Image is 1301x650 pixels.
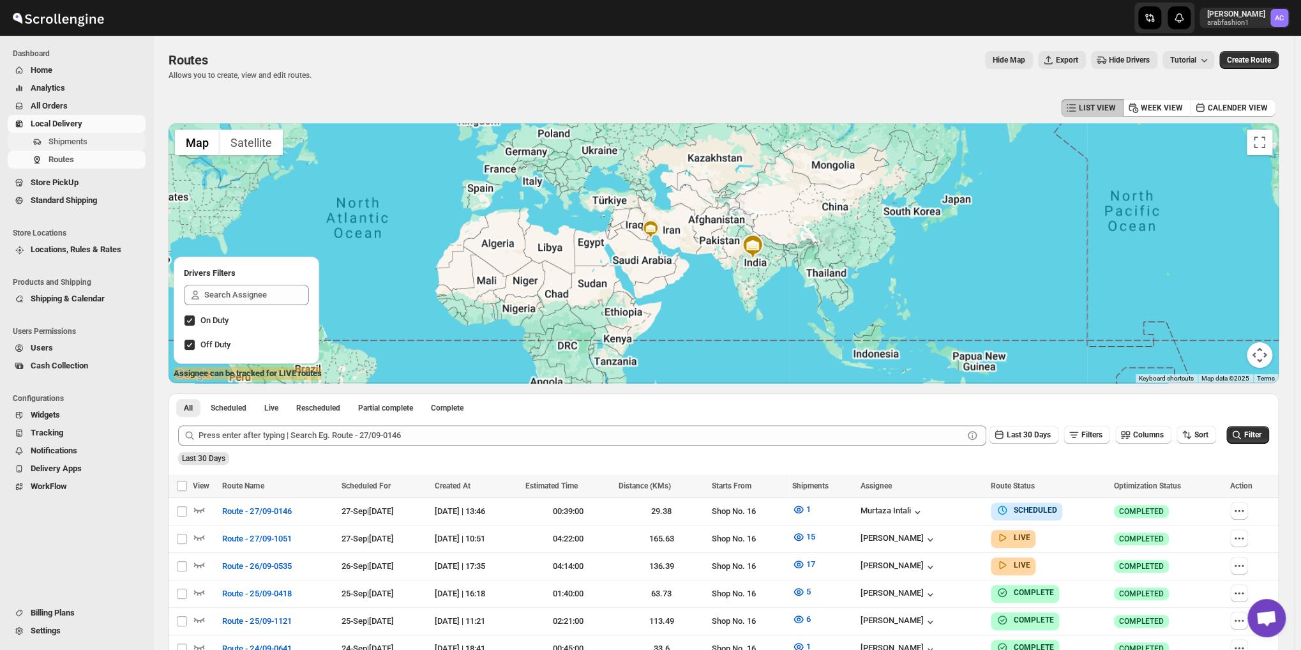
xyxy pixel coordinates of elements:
span: Scheduled [211,403,246,413]
button: Show street map [175,130,220,155]
button: [PERSON_NAME] [861,616,936,628]
button: Billing Plans [8,604,146,622]
button: Settings [8,622,146,640]
button: 6 [785,609,818,630]
span: Locations, Rules & Rates [31,245,121,254]
button: Home [8,61,146,79]
button: Routes [8,151,146,169]
span: Filters [1081,430,1102,439]
button: Route - 27/09-1051 [214,529,299,549]
button: Keyboard shortcuts [1139,374,1194,383]
span: Local Delivery [31,119,82,128]
button: Shipments [8,133,146,151]
span: Tutorial [1170,56,1196,64]
div: 63.73 [619,587,704,600]
span: Map data ©2025 [1201,375,1249,382]
span: Widgets [31,410,60,419]
span: Route - 26/09-0535 [222,560,291,573]
button: Tracking [8,424,146,442]
img: ScrollEngine [10,2,106,34]
div: Shop No. 16 [712,560,785,573]
span: Route Name [222,481,264,490]
button: [PERSON_NAME] [861,533,936,546]
input: Search Assignee [204,285,309,305]
div: 136.39 [619,560,704,573]
button: [PERSON_NAME] [861,588,936,601]
div: Open chat [1247,599,1286,637]
span: Filter [1244,430,1261,439]
span: Standard Shipping [31,195,97,205]
div: 00:39:00 [525,505,611,518]
button: COMPLETE [996,586,1054,599]
span: Abizer Chikhly [1270,9,1288,27]
span: Store PickUp [31,178,79,187]
div: 01:40:00 [525,587,611,600]
button: Route - 27/09-0146 [214,501,299,522]
b: LIVE [1014,561,1030,570]
button: COMPLETE [996,614,1054,626]
button: [PERSON_NAME] [861,561,936,573]
button: 15 [785,527,823,547]
button: Tutorial [1162,51,1214,69]
div: [DATE] | 10:51 [435,533,517,545]
span: 15 [806,532,815,541]
span: Routes [169,52,208,68]
button: Show satellite imagery [220,130,283,155]
div: [DATE] | 17:35 [435,560,517,573]
span: COMPLETED [1119,616,1164,626]
span: Live [264,403,278,413]
button: Route - 25/09-1121 [214,611,299,631]
span: Last 30 Days [1007,430,1051,439]
span: 17 [806,559,815,569]
div: [DATE] | 11:21 [435,615,517,628]
div: 04:14:00 [525,560,611,573]
button: Last 30 Days [989,426,1058,444]
button: Route - 26/09-0535 [214,556,299,577]
p: Allows you to create, view and edit routes. [169,70,312,80]
div: Shop No. 16 [712,533,785,545]
span: Route - 25/09-0418 [222,587,291,600]
input: Press enter after typing | Search Eg. Route - 27/09-0146 [199,425,963,446]
text: AC [1275,14,1284,22]
div: 165.63 [619,533,704,545]
button: Toggle fullscreen view [1247,130,1272,155]
button: Delivery Apps [8,460,146,478]
div: 29.38 [619,505,704,518]
span: Hide Drivers [1109,55,1150,65]
button: LIST VIEW [1061,99,1124,117]
button: Filter [1226,426,1269,444]
button: Export [1038,51,1086,69]
span: 27-Sep | [DATE] [342,534,394,543]
span: View [193,481,209,490]
span: Store Locations [13,228,147,238]
span: Users Permissions [13,326,147,336]
button: Shipping & Calendar [8,290,146,308]
button: Locations, Rules & Rates [8,241,146,259]
a: Open this area in Google Maps (opens a new window) [172,367,214,383]
span: Action [1230,481,1252,490]
button: 1 [785,499,818,520]
span: Routes [49,155,74,164]
b: LIVE [1014,533,1030,542]
span: Export [1056,55,1078,65]
button: Route - 25/09-0418 [214,584,299,604]
span: COMPLETED [1119,589,1164,599]
button: Notifications [8,442,146,460]
span: Assignee [861,481,892,490]
span: Rescheduled [296,403,340,413]
span: Route - 25/09-1121 [222,615,291,628]
span: Tracking [31,428,63,437]
div: 113.49 [619,615,704,628]
label: Assignee can be tracked for LIVE routes [174,367,322,380]
div: 02:21:00 [525,615,611,628]
div: [DATE] | 16:18 [435,587,517,600]
span: Hide Map [993,55,1025,65]
span: On Duty [200,315,229,325]
span: COMPLETED [1119,534,1164,544]
span: Shipments [49,137,87,146]
div: Shop No. 16 [712,615,785,628]
span: Shipping & Calendar [31,294,105,303]
b: COMPLETE [1014,616,1054,624]
div: 04:22:00 [525,533,611,545]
